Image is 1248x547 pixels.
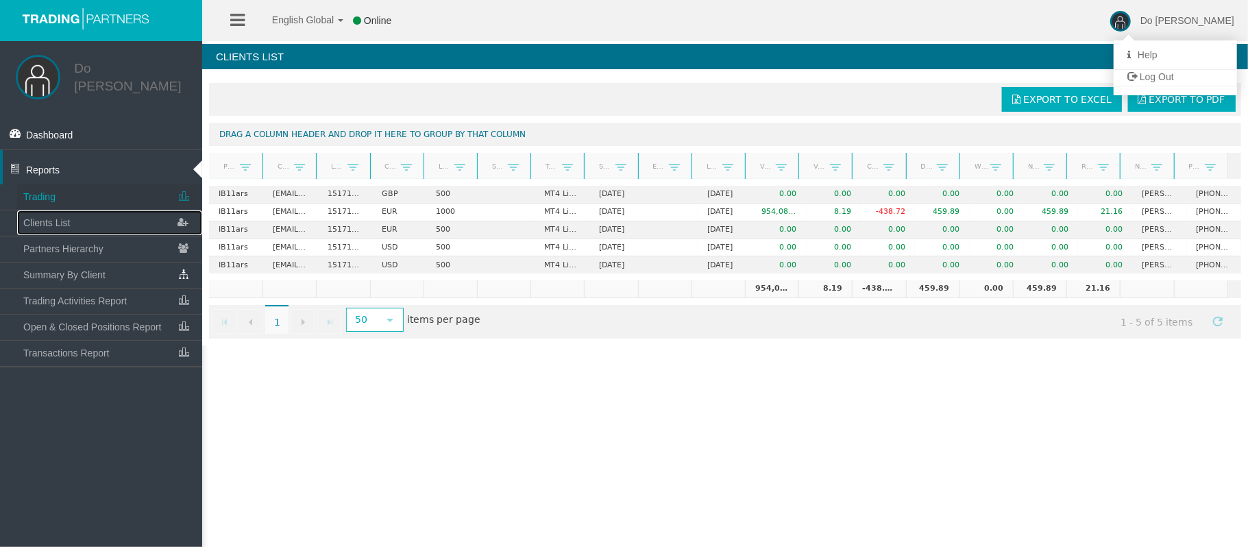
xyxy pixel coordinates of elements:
[291,309,315,334] a: Go to the next page
[1078,256,1132,273] td: 0.00
[915,186,969,204] td: 0.00
[1078,204,1132,221] td: 21.16
[915,204,969,221] td: 459.89
[17,289,202,313] a: Trading Activities Report
[1078,239,1132,257] td: 0.00
[970,204,1024,221] td: 0.00
[861,204,915,221] td: -438.72
[753,204,807,221] td: 954,085.74
[861,256,915,273] td: 0.00
[1073,157,1098,175] a: Real equity
[263,256,317,273] td: [EMAIL_ADDRESS][DOMAIN_NAME]
[1108,309,1206,335] span: 1 - 5 of 5 items
[297,317,308,328] span: Go to the next page
[698,256,752,273] td: [DATE]
[535,239,589,257] td: MT4 LiveFloatingSpreadAccount
[17,341,202,365] a: Transactions Report
[209,186,263,204] td: IB11ars
[317,309,342,334] a: Go to the last page
[324,317,335,328] span: Go to the last page
[347,309,377,330] span: 50
[915,239,969,257] td: 0.00
[1110,11,1131,32] img: user-image
[23,295,127,306] span: Trading Activities Report
[17,7,154,29] img: logo.svg
[430,157,454,175] a: Leverage
[861,221,915,239] td: 0.00
[209,123,1241,146] div: Drag a column header and drop it here to group by that column
[970,256,1024,273] td: 0.00
[372,204,426,221] td: EUR
[1187,256,1242,273] td: [PHONE_NUMBER]
[426,186,480,204] td: 500
[17,184,202,209] a: Trading
[912,157,937,175] a: Deposits
[23,191,56,202] span: Trading
[263,239,317,257] td: [EMAIL_ADDRESS][DOMAIN_NAME]
[318,221,372,239] td: 15171197
[591,157,615,175] a: Start Date
[698,186,752,204] td: [DATE]
[589,186,644,204] td: [DATE]
[698,221,752,239] td: [DATE]
[1127,157,1151,175] a: Name
[970,186,1024,204] td: 0.00
[1024,186,1078,204] td: 0.00
[318,239,372,257] td: 15171036
[23,269,106,280] span: Summary By Client
[807,239,861,257] td: 0.00
[23,243,103,254] span: Partners Hierarchy
[269,157,294,175] a: Client
[1132,186,1186,204] td: [PERSON_NAME]
[1114,40,1237,70] a: Help
[209,256,263,273] td: IB11ars
[1066,280,1120,298] td: 21.16
[426,204,480,221] td: 1000
[219,317,230,328] span: Go to the first page
[589,221,644,239] td: [DATE]
[1078,221,1132,239] td: 0.00
[906,280,959,298] td: 459.89
[745,280,798,298] td: 954,085.74
[23,321,162,332] span: Open & Closed Positions Report
[535,256,589,273] td: MT4 LiveFloatingSpreadAccount
[753,256,807,273] td: 0.00
[209,221,263,239] td: IB11ars
[807,186,861,204] td: 0.00
[970,221,1024,239] td: 0.00
[17,236,202,261] a: Partners Hierarchy
[426,256,480,273] td: 500
[589,256,644,273] td: [DATE]
[17,315,202,339] a: Open & Closed Positions Report
[698,204,752,221] td: [DATE]
[589,239,644,257] td: [DATE]
[1013,280,1066,298] td: 459.89
[483,157,508,175] a: Short Code
[1023,94,1112,105] span: Export to Excel
[644,157,669,175] a: End Date
[861,239,915,257] td: 0.00
[807,256,861,273] td: 0.00
[26,130,73,141] span: Dashboard
[263,186,317,204] td: [EMAIL_ADDRESS][DOMAIN_NAME]
[1187,186,1242,204] td: [PHONE_NUMBER]
[26,165,60,175] span: Reports
[23,217,70,228] span: Clients List
[376,157,401,175] a: Currency
[364,15,391,26] span: Online
[966,157,990,175] a: Withdrawals
[1002,87,1122,112] a: Export to Excel
[1128,87,1236,112] a: Export to PDF
[970,239,1024,257] td: 0.00
[1187,239,1242,257] td: [PHONE_NUMBER]
[17,210,202,235] a: Clients List
[751,157,776,175] a: Volume
[589,204,644,221] td: [DATE]
[1206,309,1229,332] a: Refresh
[698,157,722,175] a: Last trade date
[753,239,807,257] td: 0.00
[426,221,480,239] td: 500
[698,239,752,257] td: [DATE]
[1132,239,1186,257] td: [PERSON_NAME]
[807,221,861,239] td: 0.00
